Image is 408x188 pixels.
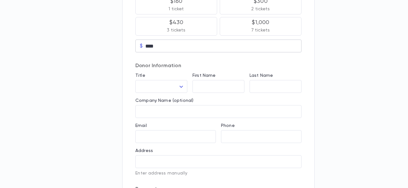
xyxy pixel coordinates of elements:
label: Email [135,123,147,128]
p: Enter address manually [135,171,302,176]
button: $1,0007 tickets [220,17,302,36]
p: 1 ticket [168,6,184,12]
div: ​ [135,80,187,93]
label: Last Name [250,73,273,78]
p: $430 [169,19,183,26]
label: First Name [192,73,216,78]
p: 2 tickets [251,6,270,12]
button: $4303 tickets [135,17,217,36]
p: $1,000 [252,19,269,26]
label: Title [135,73,145,78]
p: 7 tickets [251,27,270,33]
p: $ [140,43,143,49]
label: Company Name (optional) [135,98,193,103]
label: Phone [221,123,235,128]
p: Donor Information [135,63,302,69]
label: Address [135,148,153,153]
p: 3 tickets [167,27,185,33]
